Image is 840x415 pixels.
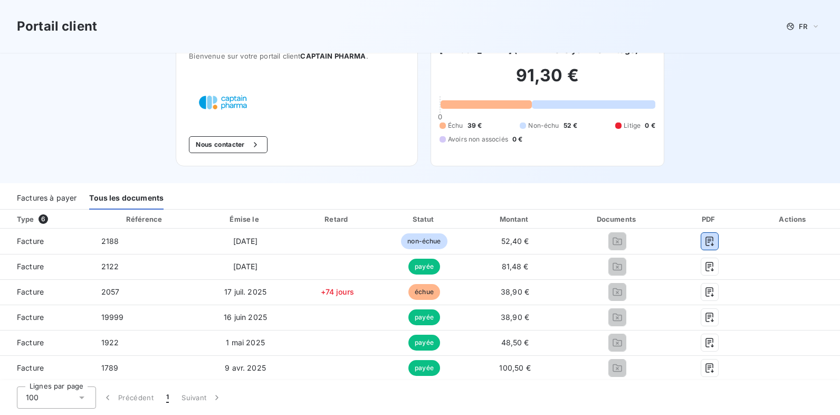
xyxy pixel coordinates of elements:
[674,214,745,224] div: PDF
[189,86,256,119] img: Company logo
[448,121,463,130] span: Échu
[448,135,508,144] span: Avoirs non associés
[401,233,447,249] span: non-échue
[101,313,124,322] span: 19999
[89,187,164,210] div: Tous les documents
[501,313,529,322] span: 38,90 €
[8,236,84,247] span: Facture
[17,187,77,210] div: Factures à payer
[8,261,84,272] span: Facture
[11,214,91,224] div: Type
[96,386,160,409] button: Précédent
[408,284,440,300] span: échue
[501,237,529,246] span: 52,40 €
[101,338,119,347] span: 1922
[226,338,265,347] span: 1 mai 2025
[8,287,84,297] span: Facture
[469,214,560,224] div: Montant
[501,287,529,296] span: 38,90 €
[408,335,440,351] span: payée
[17,17,97,36] h3: Portail client
[233,237,258,246] span: [DATE]
[126,215,162,223] div: Référence
[295,214,379,224] div: Retard
[408,309,440,325] span: payée
[224,287,266,296] span: 17 juil. 2025
[408,360,440,376] span: payée
[101,287,120,296] span: 2057
[512,135,522,144] span: 0 €
[440,65,655,97] h2: 91,30 €
[26,392,39,403] span: 100
[565,214,670,224] div: Documents
[225,363,266,372] span: 9 avr. 2025
[384,214,465,224] div: Statut
[101,262,119,271] span: 2122
[224,313,267,322] span: 16 juin 2025
[166,392,169,403] span: 1
[799,22,807,31] span: FR
[528,121,559,130] span: Non-échu
[749,214,838,224] div: Actions
[101,363,119,372] span: 1789
[8,312,84,323] span: Facture
[175,386,228,409] button: Suivant
[499,363,530,372] span: 100,50 €
[8,363,84,373] span: Facture
[438,112,442,121] span: 0
[564,121,578,130] span: 52 €
[502,262,529,271] span: 81,48 €
[160,386,175,409] button: 1
[199,214,291,224] div: Émise le
[39,214,48,224] span: 6
[645,121,655,130] span: 0 €
[501,338,529,347] span: 48,50 €
[321,287,354,296] span: +74 jours
[189,52,405,60] span: Bienvenue sur votre portail client .
[408,259,440,275] span: payée
[233,262,258,271] span: [DATE]
[189,136,267,153] button: Nous contacter
[467,121,482,130] span: 39 €
[300,52,366,60] span: CAPTAIN PHARMA
[624,121,641,130] span: Litige
[8,337,84,348] span: Facture
[101,237,119,246] span: 2188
